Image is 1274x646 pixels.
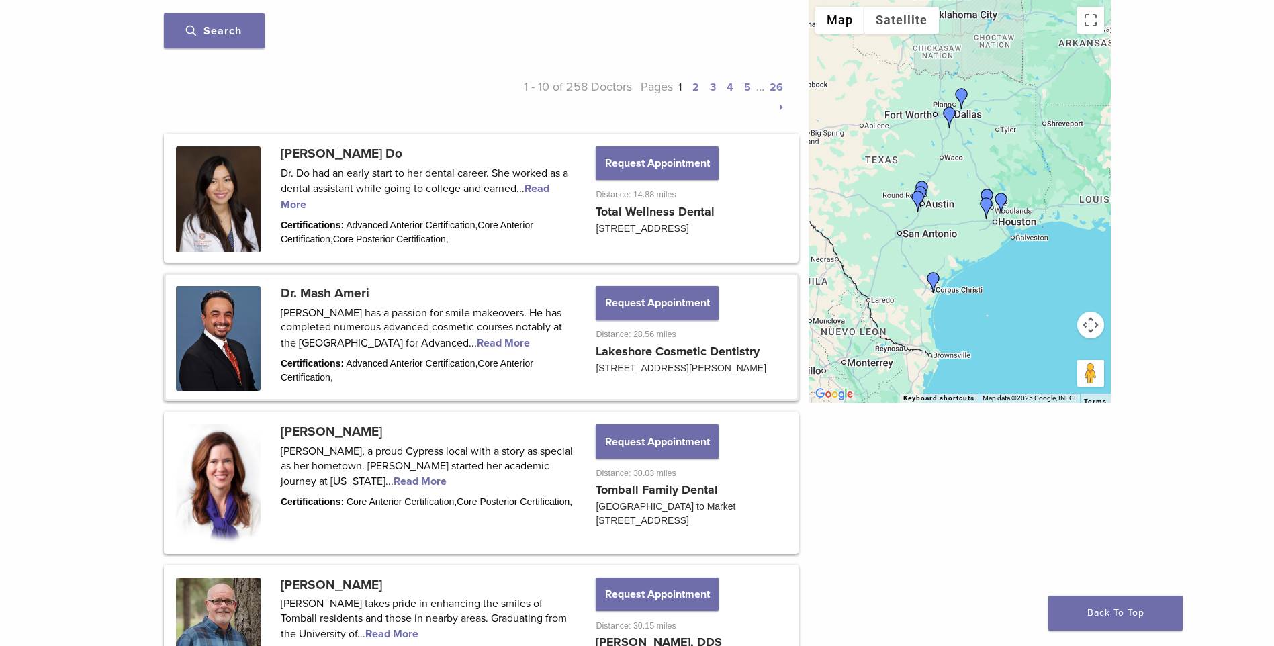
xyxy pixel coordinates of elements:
[911,181,933,202] div: DR. Steven Cook
[812,385,856,403] a: Open this area in Google Maps (opens a new window)
[983,394,1076,402] span: Map data ©2025 Google, INEGI
[710,81,716,94] a: 3
[991,193,1012,214] div: Dr. Mash Ameri
[596,286,718,320] button: Request Appointment
[770,81,783,94] a: 26
[910,186,931,207] div: Dr. Jarett Hulse
[976,189,998,210] div: Dr. Dave Dorroh
[951,88,972,109] div: Dr. Karen Williamson
[186,24,242,38] span: Search
[1048,596,1183,631] a: Back To Top
[727,81,733,94] a: 4
[1077,7,1104,34] button: Toggle fullscreen view
[923,272,944,293] div: Dr. Anna Ashley
[632,77,788,117] p: Pages
[815,7,864,34] button: Show street map
[903,394,974,403] button: Keyboard shortcuts
[164,13,265,48] button: Search
[1084,398,1107,406] a: Terms (opens in new tab)
[596,424,718,458] button: Request Appointment
[907,191,929,212] div: Dr. David McIntyre
[678,81,682,94] a: 1
[1077,312,1104,338] button: Map camera controls
[596,578,718,611] button: Request Appointment
[744,81,751,94] a: 5
[864,7,939,34] button: Show satellite imagery
[976,197,997,219] div: Dr. Hieu Truong Do
[756,79,764,94] span: …
[812,385,856,403] img: Google
[1077,360,1104,387] button: Drag Pegman onto the map to open Street View
[476,77,633,117] p: 1 - 10 of 258 Doctors
[939,107,960,128] div: Dr. Craig V. Smith
[596,146,718,180] button: Request Appointment
[692,81,699,94] a: 2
